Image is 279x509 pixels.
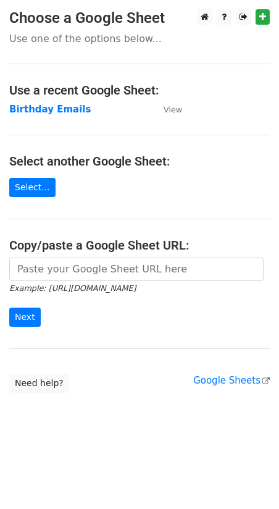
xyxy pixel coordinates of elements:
h4: Use a recent Google Sheet: [9,83,270,98]
a: Select... [9,178,56,197]
input: Next [9,308,41,327]
a: Birthday Emails [9,104,91,115]
p: Use one of the options below... [9,32,270,45]
a: View [151,104,182,115]
a: Google Sheets [193,375,270,386]
small: View [164,105,182,114]
h4: Select another Google Sheet: [9,154,270,169]
input: Paste your Google Sheet URL here [9,258,264,281]
small: Example: [URL][DOMAIN_NAME] [9,284,136,293]
h3: Choose a Google Sheet [9,9,270,27]
a: Need help? [9,374,69,393]
h4: Copy/paste a Google Sheet URL: [9,238,270,253]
